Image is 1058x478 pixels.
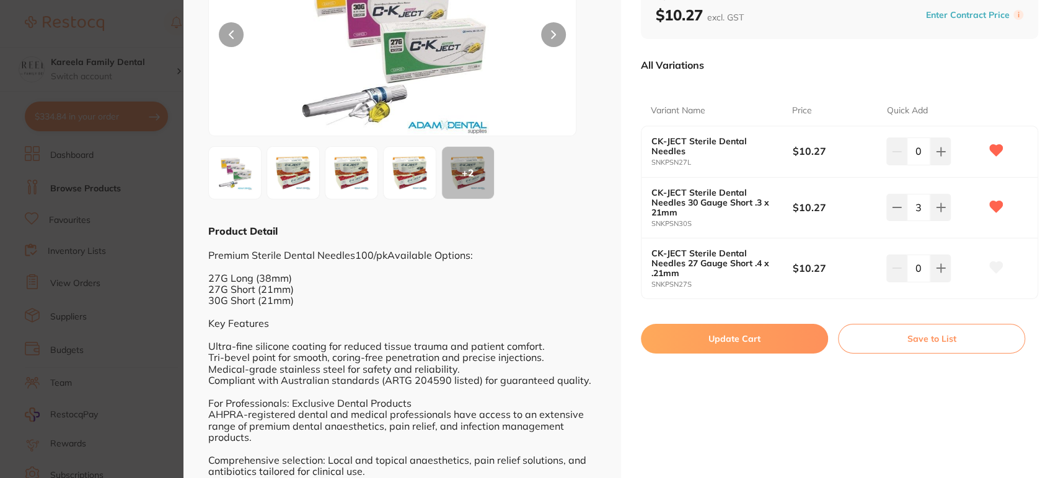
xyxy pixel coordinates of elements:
b: CK-JECT Sterile Dental Needles 27 Gauge Short .4 x .21mm [651,248,778,278]
small: SNKPSN27S [651,280,793,289]
b: CK-JECT Sterile Dental Needles 30 Gauge Short .3 x 21mm [651,188,778,217]
b: $10.27 [792,144,877,158]
button: Update Cart [641,324,828,354]
img: TjMwUy5qcGc [387,150,432,195]
b: CK-JECT Sterile Dental Needles [651,136,778,156]
b: $10.27 [792,201,877,214]
p: Variant Name [651,105,705,117]
button: Save to List [838,324,1025,354]
button: +2 [441,146,495,199]
small: SNKPSN27L [651,159,793,167]
small: SNKPSN30S [651,220,793,228]
span: excl. GST [707,12,744,23]
b: $10.27 [792,261,877,275]
img: TjI3Uy5qcGc [329,150,374,195]
img: TjI3TC5qcGc [271,150,315,195]
b: $10.27 [656,6,744,24]
p: All Variations [641,59,704,71]
img: RUNULmpwZw [213,150,257,195]
p: Quick Add [886,105,927,117]
button: Enter Contract Price [922,9,1013,21]
b: Product Detail [208,225,278,237]
div: + 2 [442,147,494,199]
p: Price [792,105,812,117]
label: i [1013,10,1023,20]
